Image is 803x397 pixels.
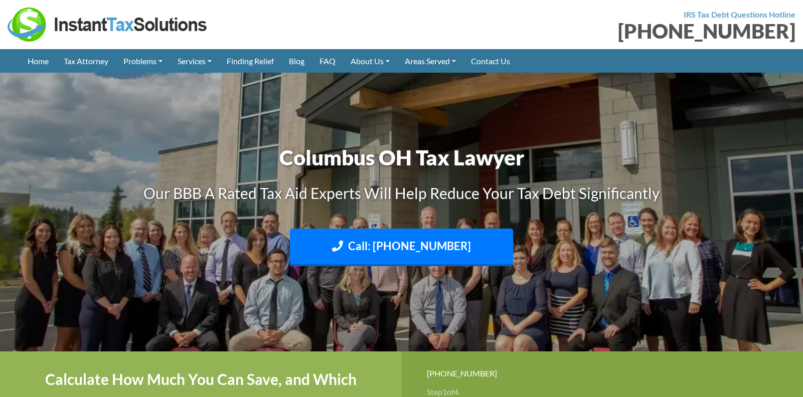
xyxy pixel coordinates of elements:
[123,182,680,204] h3: Our BBB A Rated Tax Aid Experts Will Help Reduce Your Tax Debt Significantly
[427,388,778,396] h3: Step of
[409,21,796,41] div: [PHONE_NUMBER]
[116,49,170,73] a: Problems
[463,49,518,73] a: Contact Us
[290,229,513,266] a: Call: [PHONE_NUMBER]
[442,387,447,396] span: 1
[397,49,463,73] a: Areas Served
[312,49,343,73] a: FAQ
[219,49,281,73] a: Finding Relief
[454,387,458,396] span: 4
[427,366,778,380] div: [PHONE_NUMBER]
[56,49,116,73] a: Tax Attorney
[8,8,208,42] img: Instant Tax Solutions Logo
[684,10,795,19] strong: IRS Tax Debt Questions Hotline
[281,49,312,73] a: Blog
[8,19,208,28] a: Instant Tax Solutions Logo
[123,143,680,172] h1: Columbus OH Tax Lawyer
[20,49,56,73] a: Home
[343,49,397,73] a: About Us
[170,49,219,73] a: Services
